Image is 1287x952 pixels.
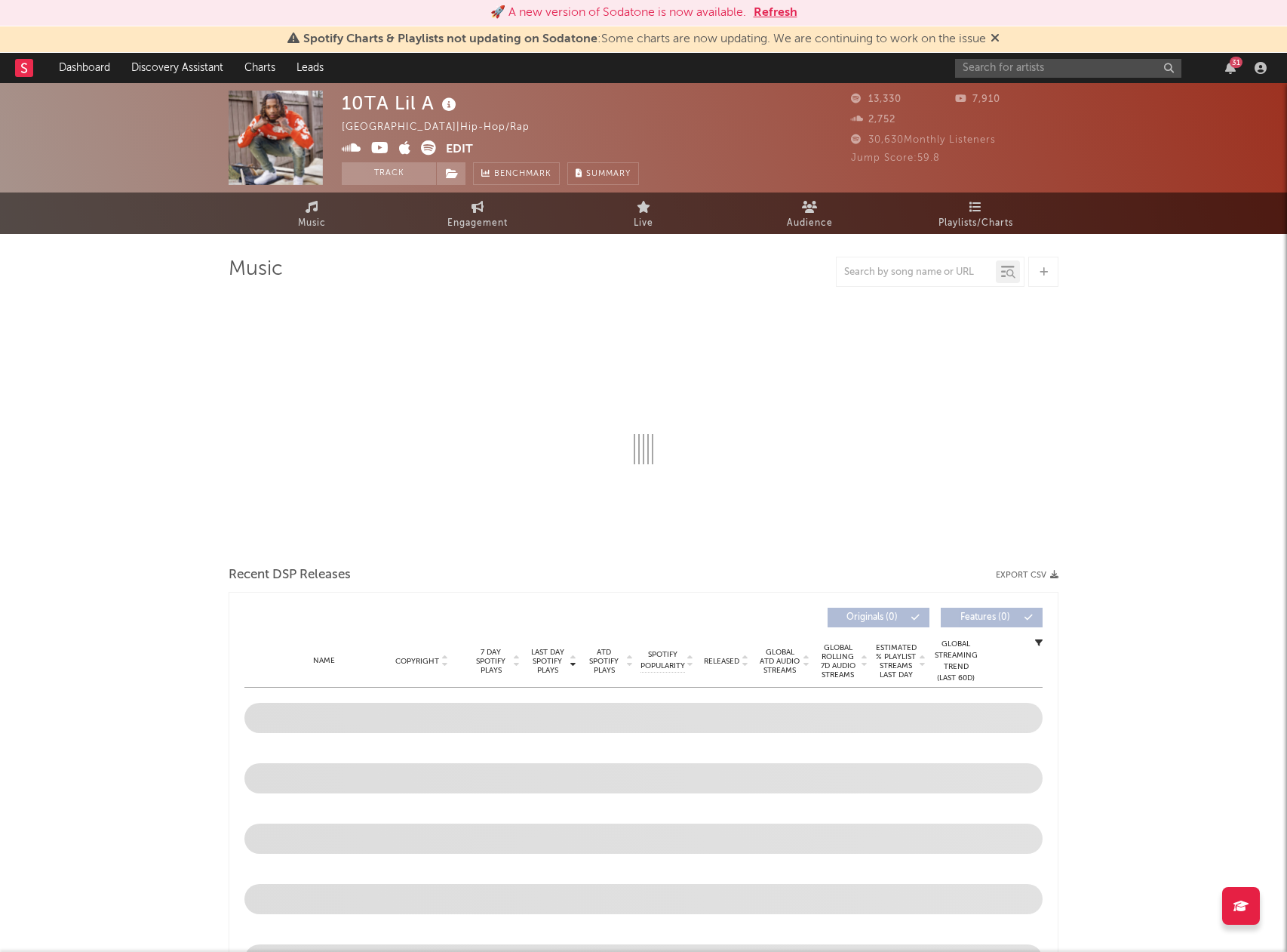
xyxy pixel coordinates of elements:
[634,214,653,233] span: Live
[828,608,929,627] button: Originals(0)
[996,571,1058,580] button: Export CSV
[584,648,624,675] span: ATD Spotify Plays
[851,153,940,163] span: Jump Score: 59.8
[229,566,351,584] span: Recent DSP Releases
[640,649,685,672] span: Spotify Popularity
[234,53,286,83] a: Charts
[490,4,746,22] div: 🚀 A new version of Sodatone is now available.
[837,613,907,622] span: Originals ( 0 )
[527,648,567,675] span: Last Day Spotify Plays
[121,53,234,83] a: Discovery Assistant
[342,119,547,137] div: [GEOGRAPHIC_DATA] | Hip-Hop/Rap
[851,94,902,104] span: 13,330
[951,613,1020,622] span: Features ( 0 )
[704,657,739,666] span: Released
[892,193,1058,234] a: Playlists/Charts
[991,33,1000,45] span: Dismiss
[286,53,334,83] a: Leads
[754,4,797,22] button: Refresh
[342,91,460,116] div: 10TA Lil A
[938,214,1013,233] span: Playlists/Charts
[955,59,1181,78] input: Search for artists
[447,214,508,233] span: Engagement
[446,140,473,159] button: Edit
[229,193,395,234] a: Music
[567,162,639,185] button: Summary
[298,214,326,233] span: Music
[851,115,895,125] span: 2,752
[1230,57,1242,68] div: 31
[759,648,800,675] span: Global ATD Audio Streams
[851,135,996,145] span: 30,630 Monthly Listeners
[494,165,551,183] span: Benchmark
[837,266,996,279] input: Search by song name or URL
[875,643,917,679] span: Estimated % Playlist Streams Last Day
[395,657,439,666] span: Copyright
[303,33,597,45] span: Spotify Charts & Playlists not updating on Sodatone
[395,193,561,234] a: Engagement
[586,170,631,178] span: Summary
[941,608,1043,627] button: Features(0)
[817,643,859,679] span: Global Rolling 7D Audio Streams
[726,193,892,234] a: Audience
[473,162,560,185] a: Benchmark
[955,94,1000,104] span: 7,910
[48,53,121,83] a: Dashboard
[471,648,511,675] span: 7 Day Spotify Plays
[342,162,436,185] button: Track
[303,33,986,45] span: : Some charts are now updating. We are continuing to work on the issue
[561,193,726,234] a: Live
[275,655,373,667] div: Name
[933,639,978,684] div: Global Streaming Trend (Last 60D)
[1225,62,1236,74] button: 31
[787,214,833,233] span: Audience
